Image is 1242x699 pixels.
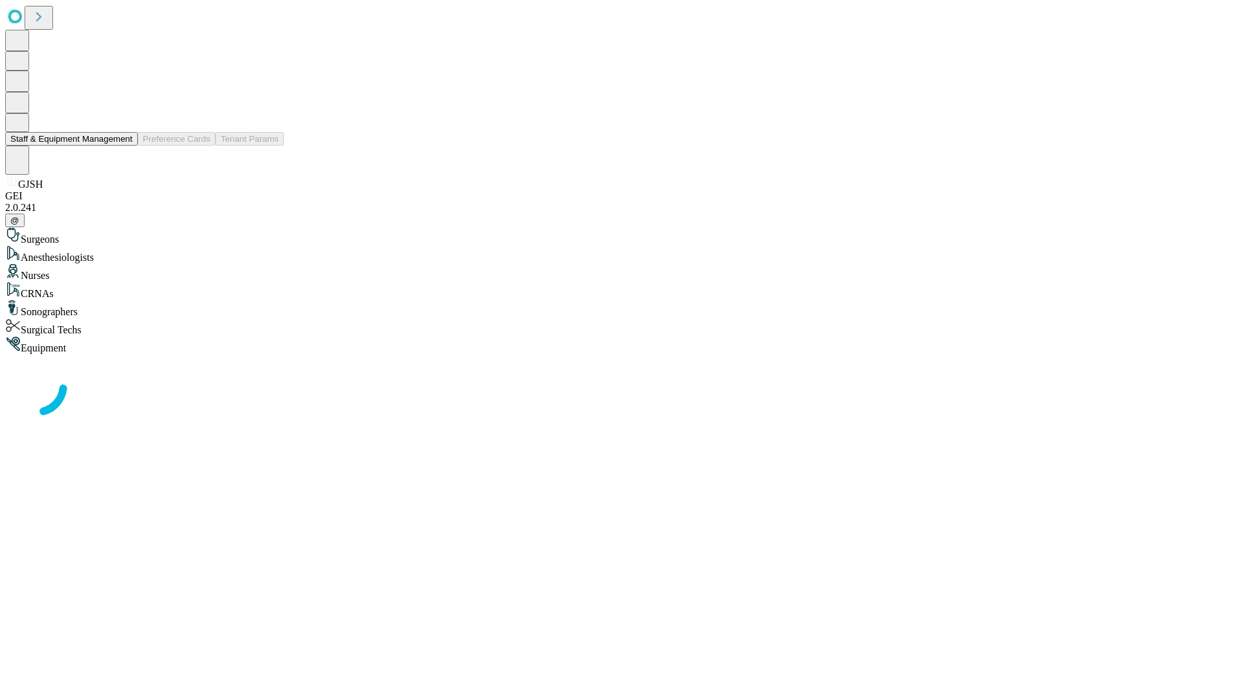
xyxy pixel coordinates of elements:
[5,202,1237,214] div: 2.0.241
[5,245,1237,263] div: Anesthesiologists
[215,132,284,146] button: Tenant Params
[138,132,215,146] button: Preference Cards
[5,132,138,146] button: Staff & Equipment Management
[10,216,19,225] span: @
[5,227,1237,245] div: Surgeons
[18,179,43,190] span: GJSH
[5,336,1237,354] div: Equipment
[5,190,1237,202] div: GEI
[5,318,1237,336] div: Surgical Techs
[5,282,1237,300] div: CRNAs
[5,214,25,227] button: @
[5,263,1237,282] div: Nurses
[5,300,1237,318] div: Sonographers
